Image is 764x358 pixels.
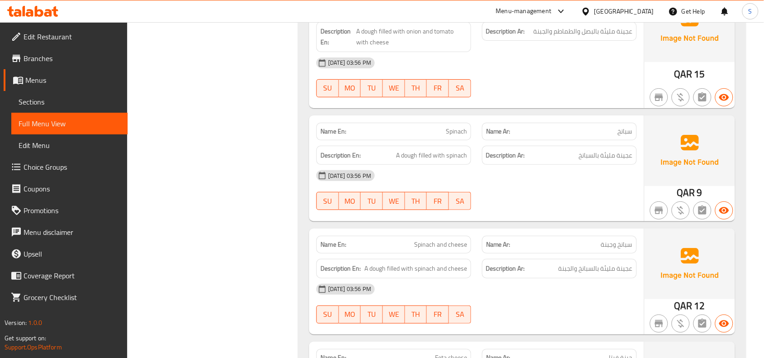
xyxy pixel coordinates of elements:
[446,127,467,136] span: Spinach
[396,150,467,161] span: A dough filled with spinach
[320,308,335,321] span: SU
[645,115,735,186] img: Ae5nvW7+0k+MAAAAAElFTkSuQmCC
[4,156,128,178] a: Choice Groups
[594,6,654,16] div: [GEOGRAPHIC_DATA]
[430,195,445,208] span: FR
[383,79,405,97] button: WE
[364,81,379,95] span: TU
[364,308,379,321] span: TU
[409,81,424,95] span: TH
[453,81,468,95] span: SA
[430,308,445,321] span: FR
[320,150,361,161] strong: Description En:
[693,201,711,220] button: Not has choices
[693,88,711,106] button: Not has choices
[320,240,346,249] strong: Name En:
[672,315,690,333] button: Purchased item
[427,305,449,324] button: FR
[579,150,633,161] span: عجينة مليئة بالسبانخ
[25,75,120,86] span: Menus
[4,243,128,265] a: Upsell
[405,79,427,97] button: TH
[430,81,445,95] span: FR
[409,308,424,321] span: TH
[339,305,361,324] button: MO
[405,305,427,324] button: TH
[5,332,46,344] span: Get support on:
[693,315,711,333] button: Not has choices
[316,192,339,210] button: SU
[405,192,427,210] button: TH
[4,286,128,308] a: Grocery Checklist
[4,200,128,221] a: Promotions
[672,88,690,106] button: Purchased item
[316,79,339,97] button: SU
[453,195,468,208] span: SA
[486,240,511,249] strong: Name Ar:
[650,88,668,106] button: Not branch specific item
[650,201,668,220] button: Not branch specific item
[325,285,375,293] span: [DATE] 03:56 PM
[5,317,27,329] span: Version:
[28,317,42,329] span: 1.0.0
[715,201,733,220] button: Available
[361,305,383,324] button: TU
[677,184,695,201] span: QAR
[24,53,120,64] span: Branches
[325,58,375,67] span: [DATE] 03:56 PM
[24,31,120,42] span: Edit Restaurant
[449,192,471,210] button: SA
[11,91,128,113] a: Sections
[339,192,361,210] button: MO
[387,308,401,321] span: WE
[24,248,120,259] span: Upsell
[387,195,401,208] span: WE
[414,240,467,249] span: Spinach and cheese
[24,162,120,172] span: Choice Groups
[694,297,705,315] span: 12
[449,305,471,324] button: SA
[364,263,467,274] span: A dough filled with spinach and cheese
[486,150,525,161] strong: Description Ar:
[316,305,339,324] button: SU
[356,26,467,48] span: A dough filled with onion and tomato with cheese
[715,88,733,106] button: Available
[343,308,358,321] span: MO
[453,308,468,321] span: SA
[343,195,358,208] span: MO
[24,205,120,216] span: Promotions
[601,240,633,249] span: سبانخ وجبنة
[24,183,120,194] span: Coupons
[645,229,735,299] img: Ae5nvW7+0k+MAAAAAElFTkSuQmCC
[325,172,375,180] span: [DATE] 03:56 PM
[19,96,120,107] span: Sections
[19,140,120,151] span: Edit Menu
[320,127,346,136] strong: Name En:
[618,127,633,136] span: سبانخ
[4,48,128,69] a: Branches
[4,265,128,286] a: Coverage Report
[383,192,405,210] button: WE
[11,134,128,156] a: Edit Menu
[486,263,525,274] strong: Description Ar:
[534,26,633,37] span: عجينة مليئة بالبصل والطماطم والجبنة
[715,315,733,333] button: Available
[409,195,424,208] span: TH
[749,6,752,16] span: S
[4,69,128,91] a: Menus
[320,26,354,48] strong: Description En:
[697,184,702,201] span: 9
[449,79,471,97] button: SA
[427,192,449,210] button: FR
[674,65,692,83] span: QAR
[24,292,120,303] span: Grocery Checklist
[559,263,633,274] span: عجينة مليئة بالسبانخ والجبنة
[320,81,335,95] span: SU
[4,178,128,200] a: Coupons
[4,221,128,243] a: Menu disclaimer
[320,195,335,208] span: SU
[320,263,361,274] strong: Description En:
[427,79,449,97] button: FR
[674,297,692,315] span: QAR
[24,227,120,238] span: Menu disclaimer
